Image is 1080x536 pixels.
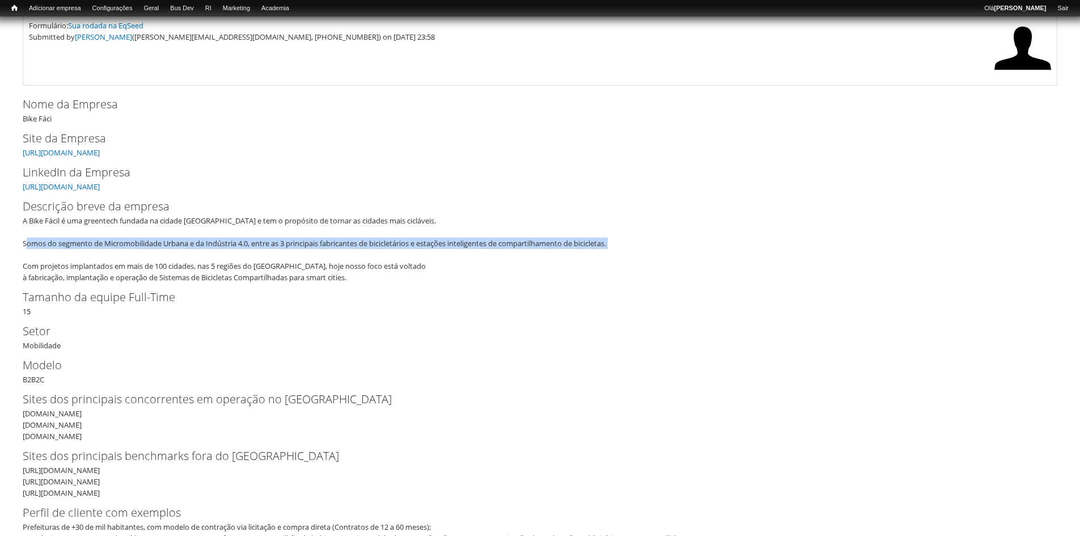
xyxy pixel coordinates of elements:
[217,3,256,14] a: Marketing
[23,504,1039,521] label: Perfil de cliente com exemplos
[11,4,18,12] span: Início
[23,357,1057,385] div: B2B2C
[23,215,1050,283] div: A Bike Fácil é uma greentech fundada na cidade [GEOGRAPHIC_DATA] e tem o propósito de tornar as c...
[164,3,200,14] a: Bus Dev
[87,3,138,14] a: Configurações
[23,198,1039,215] label: Descrição breve da empresa
[138,3,164,14] a: Geral
[23,147,100,158] a: [URL][DOMAIN_NAME]
[23,130,1039,147] label: Site da Empresa
[994,69,1051,79] a: Ver perfil do usuário.
[23,323,1039,340] label: Setor
[68,20,143,31] a: Sua rodada na EqSeed
[23,289,1039,306] label: Tamanho da equipe Full-Time
[23,96,1039,113] label: Nome da Empresa
[979,3,1052,14] a: Olá[PERSON_NAME]
[23,3,87,14] a: Adicionar empresa
[994,20,1051,77] img: Foto de Yuri Reck
[994,5,1046,11] strong: [PERSON_NAME]
[1052,3,1074,14] a: Sair
[29,31,989,43] div: Submitted by ([PERSON_NAME][EMAIL_ADDRESS][DOMAIN_NAME], [PHONE_NUMBER]) on [DATE] 23:58
[6,3,23,14] a: Início
[23,357,1039,374] label: Modelo
[23,164,1039,181] label: LinkedIn da Empresa
[23,391,1057,442] div: [DOMAIN_NAME] [DOMAIN_NAME] [DOMAIN_NAME]
[23,289,1057,317] div: 15
[23,448,1039,465] label: Sites dos principais benchmarks fora do [GEOGRAPHIC_DATA]
[256,3,295,14] a: Academia
[23,96,1057,124] div: Bike Fáci
[75,32,132,42] a: [PERSON_NAME]
[23,465,1050,499] div: [URL][DOMAIN_NAME] [URL][DOMAIN_NAME] [URL][DOMAIN_NAME]
[23,182,100,192] a: [URL][DOMAIN_NAME]
[23,391,1039,408] label: Sites dos principais concorrentes em operação no [GEOGRAPHIC_DATA]
[29,20,989,31] div: Formulário:
[200,3,217,14] a: RI
[23,323,1057,351] div: Mobilidade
